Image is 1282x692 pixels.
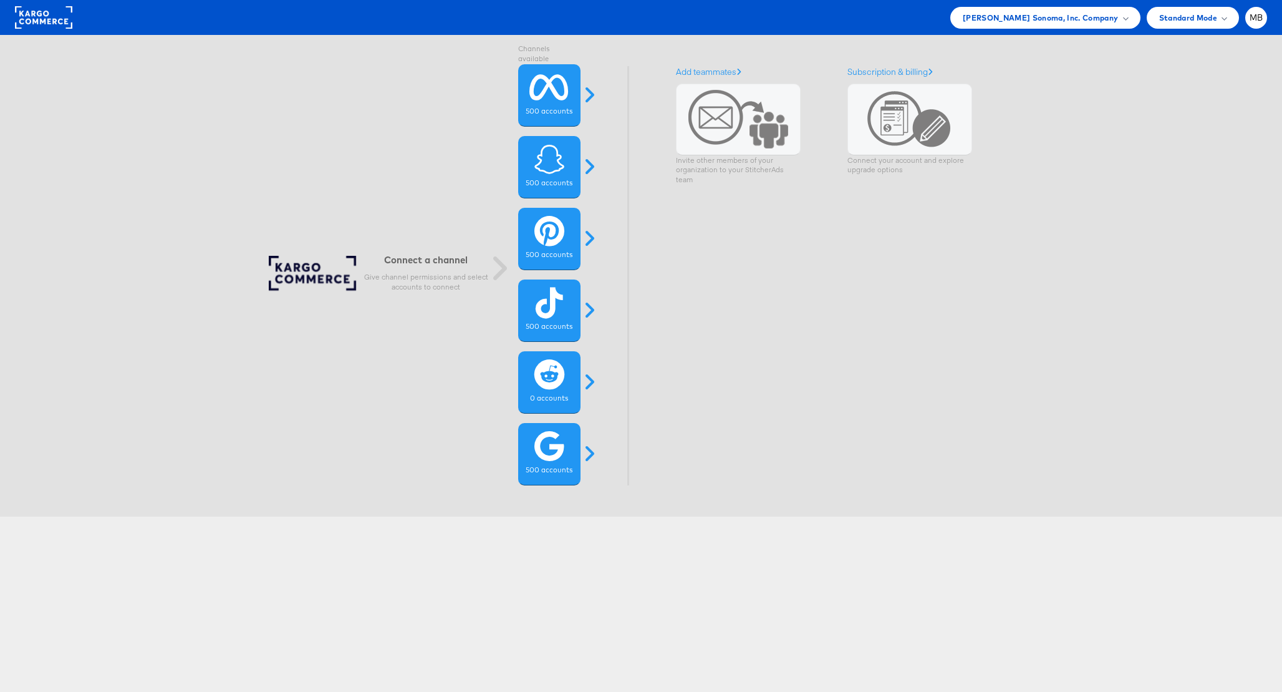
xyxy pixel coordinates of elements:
label: Channels available [518,44,581,64]
label: 500 accounts [526,107,572,117]
label: 500 accounts [526,465,572,475]
p: Invite other members of your organization to your StitcherAds team [676,155,801,185]
span: [PERSON_NAME] Sonoma, Inc. Company [963,11,1119,24]
span: Standard Mode [1159,11,1217,24]
a: Add teammates [676,66,741,77]
h6: Connect a channel [364,254,488,266]
label: 0 accounts [530,394,568,404]
label: 500 accounts [526,178,572,188]
span: MB [1250,14,1263,22]
label: 500 accounts [526,250,572,260]
a: Subscription & billing [847,66,933,77]
p: Connect your account and explore upgrade options [847,155,972,175]
p: Give channel permissions and select accounts to connect [364,272,488,292]
label: 500 accounts [526,322,572,332]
